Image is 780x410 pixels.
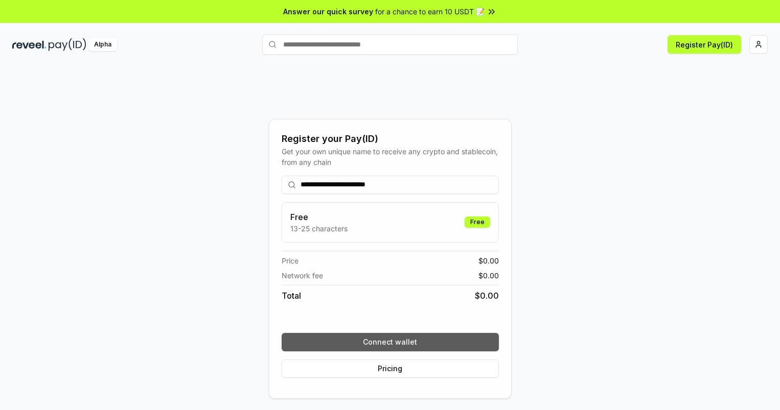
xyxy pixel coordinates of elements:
[290,211,348,223] h3: Free
[478,255,499,266] span: $ 0.00
[282,290,301,302] span: Total
[282,255,299,266] span: Price
[282,333,499,351] button: Connect wallet
[12,38,47,51] img: reveel_dark
[282,132,499,146] div: Register your Pay(ID)
[88,38,117,51] div: Alpha
[478,270,499,281] span: $ 0.00
[668,35,741,54] button: Register Pay(ID)
[375,6,485,17] span: for a chance to earn 10 USDT 📝
[282,146,499,167] div: Get your own unique name to receive any crypto and stablecoin, from any chain
[465,216,490,228] div: Free
[282,270,323,281] span: Network fee
[49,38,86,51] img: pay_id
[282,359,499,378] button: Pricing
[290,223,348,234] p: 13-25 characters
[283,6,373,17] span: Answer our quick survey
[475,290,499,302] span: $ 0.00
